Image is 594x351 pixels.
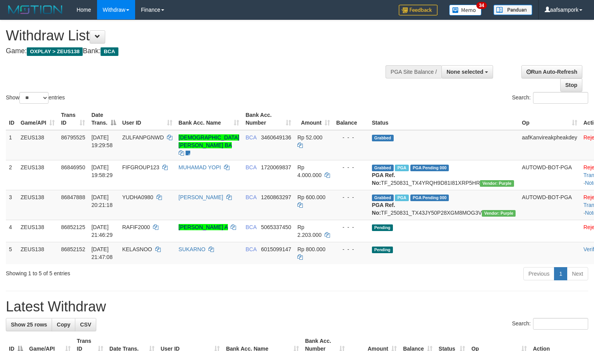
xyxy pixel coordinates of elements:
[336,193,366,201] div: - - -
[533,92,588,104] input: Search:
[91,246,113,260] span: [DATE] 21:47:08
[91,134,113,148] span: [DATE] 19:29:58
[6,160,17,190] td: 2
[523,267,554,280] a: Previous
[369,190,519,220] td: TF_250831_TX43JY50P28XGM8MOG3V
[336,245,366,253] div: - - -
[372,172,395,186] b: PGA Ref. No:
[261,134,291,141] span: Copy 3460649136 to clipboard
[369,160,519,190] td: TF_250831_TX4YRQH9D81I81XRP5HR
[17,108,58,130] th: Game/API: activate to sort column ascending
[91,224,113,238] span: [DATE] 21:46:29
[61,164,85,170] span: 86846950
[61,134,85,141] span: 86795525
[6,92,65,104] label: Show entries
[61,246,85,252] span: 86852152
[294,108,333,130] th: Amount: activate to sort column ascending
[441,65,493,78] button: None selected
[261,224,291,230] span: Copy 5065337450 to clipboard
[297,246,325,252] span: Rp 800.000
[410,165,449,171] span: PGA Pending
[449,5,482,16] img: Button%20Memo.svg
[6,318,52,331] a: Show 25 rows
[245,134,256,141] span: BCA
[6,299,588,315] h1: Latest Withdraw
[17,242,58,264] td: ZEUS138
[17,130,58,160] td: ZEUS138
[122,224,150,230] span: RAFIF2000
[61,224,85,230] span: 86852125
[512,318,588,330] label: Search:
[75,318,96,331] a: CSV
[336,134,366,141] div: - - -
[17,220,58,242] td: ZEUS138
[119,108,175,130] th: User ID: activate to sort column ascending
[11,321,47,328] span: Show 25 rows
[6,4,65,16] img: MOTION_logo.png
[80,321,91,328] span: CSV
[533,318,588,330] input: Search:
[395,165,408,171] span: Marked by aafnoeunsreypich
[297,134,323,141] span: Rp 52.000
[336,223,366,231] div: - - -
[512,92,588,104] label: Search:
[519,160,580,190] td: AUTOWD-BOT-PGA
[297,164,321,178] span: Rp 4.000.000
[245,194,256,200] span: BCA
[179,224,228,230] a: [PERSON_NAME] A
[261,164,291,170] span: Copy 1720069837 to clipboard
[58,108,88,130] th: Trans ID: activate to sort column ascending
[297,224,321,238] span: Rp 2.203.000
[122,194,153,200] span: YUDHA0980
[476,2,487,9] span: 34
[179,164,221,170] a: MUHAMAD YOPI
[122,164,160,170] span: FIFGROUP123
[91,164,113,178] span: [DATE] 19:58:29
[399,5,438,16] img: Feedback.jpg
[52,318,75,331] a: Copy
[519,190,580,220] td: AUTOWD-BOT-PGA
[521,65,582,78] a: Run Auto-Refresh
[372,202,395,216] b: PGA Ref. No:
[560,78,582,92] a: Stop
[446,69,483,75] span: None selected
[179,246,205,252] a: SUKARNO
[179,134,240,148] a: [DEMOGRAPHIC_DATA][PERSON_NAME] BA
[6,28,388,43] h1: Withdraw List
[333,108,369,130] th: Balance
[519,108,580,130] th: Op: activate to sort column ascending
[122,134,164,141] span: ZULFANPGNWD
[6,242,17,264] td: 5
[245,224,256,230] span: BCA
[554,267,567,280] a: 1
[261,194,291,200] span: Copy 1260863297 to clipboard
[372,224,393,231] span: Pending
[6,108,17,130] th: ID
[245,246,256,252] span: BCA
[410,195,449,201] span: PGA Pending
[6,130,17,160] td: 1
[386,65,441,78] div: PGA Site Balance /
[175,108,243,130] th: Bank Acc. Name: activate to sort column ascending
[6,266,242,277] div: Showing 1 to 5 of 5 entries
[6,220,17,242] td: 4
[372,195,394,201] span: Grabbed
[372,135,394,141] span: Grabbed
[369,108,519,130] th: Status
[245,164,256,170] span: BCA
[19,92,49,104] select: Showentries
[493,5,532,15] img: panduan.png
[17,190,58,220] td: ZEUS138
[91,194,113,208] span: [DATE] 20:21:18
[101,47,118,56] span: BCA
[242,108,294,130] th: Bank Acc. Number: activate to sort column ascending
[395,195,408,201] span: Marked by aafnoeunsreypich
[372,165,394,171] span: Grabbed
[17,160,58,190] td: ZEUS138
[567,267,588,280] a: Next
[179,194,223,200] a: [PERSON_NAME]
[6,190,17,220] td: 3
[57,321,70,328] span: Copy
[519,130,580,160] td: aafKanvireakpheakdey
[297,194,325,200] span: Rp 600.000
